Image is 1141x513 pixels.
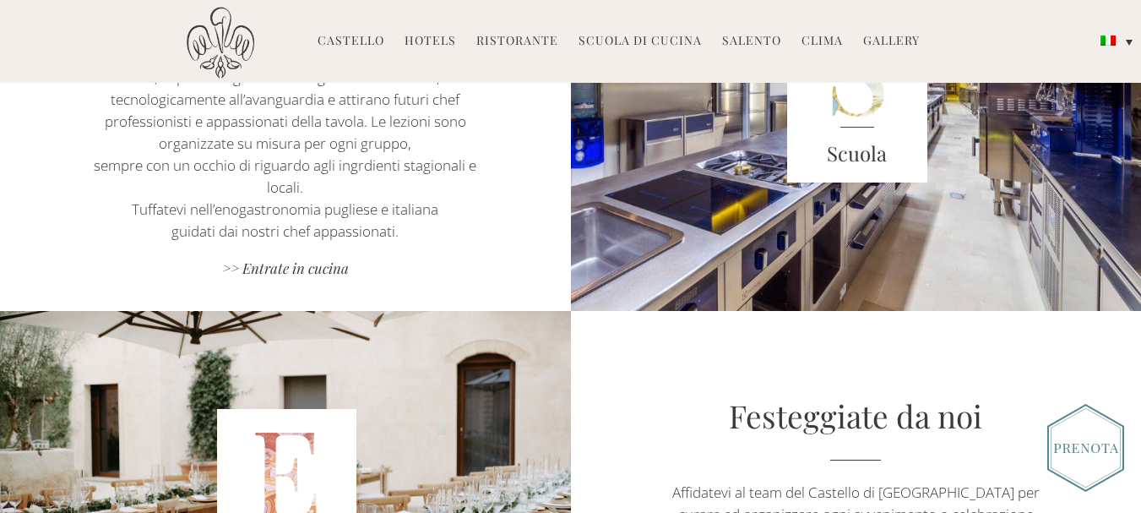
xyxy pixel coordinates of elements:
[579,32,702,52] a: Scuola di Cucina
[801,32,843,52] a: Clima
[722,32,781,52] a: Salento
[405,32,456,52] a: Hotels
[1100,35,1116,46] img: Italiano
[132,199,438,241] span: Tuffatevi nell’enogastronomia pugliese e italiana guidati dai nostri chef appassionati.
[85,259,485,281] a: >> Entrate in cucina
[318,32,384,52] a: Castello
[1047,404,1124,492] img: Book_Button_Italian.png
[729,395,982,436] a: Festeggiate da noi
[863,32,920,52] a: Gallery
[187,7,254,79] img: Castello di Ugento
[476,32,558,52] a: Ristorante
